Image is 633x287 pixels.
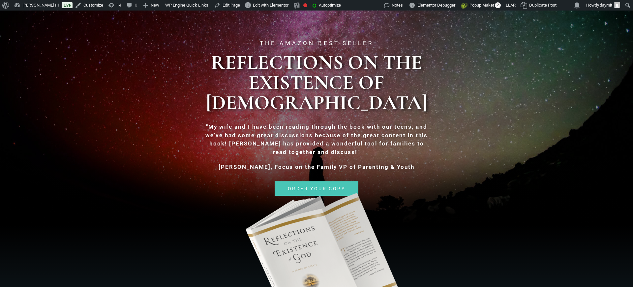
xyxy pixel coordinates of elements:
img: Views over 48 hours. Click for more Jetpack Stats. [347,1,362,12]
span: Edit with Elementor [253,3,288,8]
div: Focus keyphrase not set [303,3,307,7]
span: 2 [495,2,501,8]
h2: REFLECTIONS ON THE EXISTENCE OF [DEMOGRAPHIC_DATA] [185,53,448,113]
span: daymit [600,3,612,8]
a: Live [62,2,73,8]
h2: "My wife and I have been reading through the book with our teens, and we’ve had some great discus... [202,123,431,156]
h2: the amazon best-seller [185,40,448,46]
